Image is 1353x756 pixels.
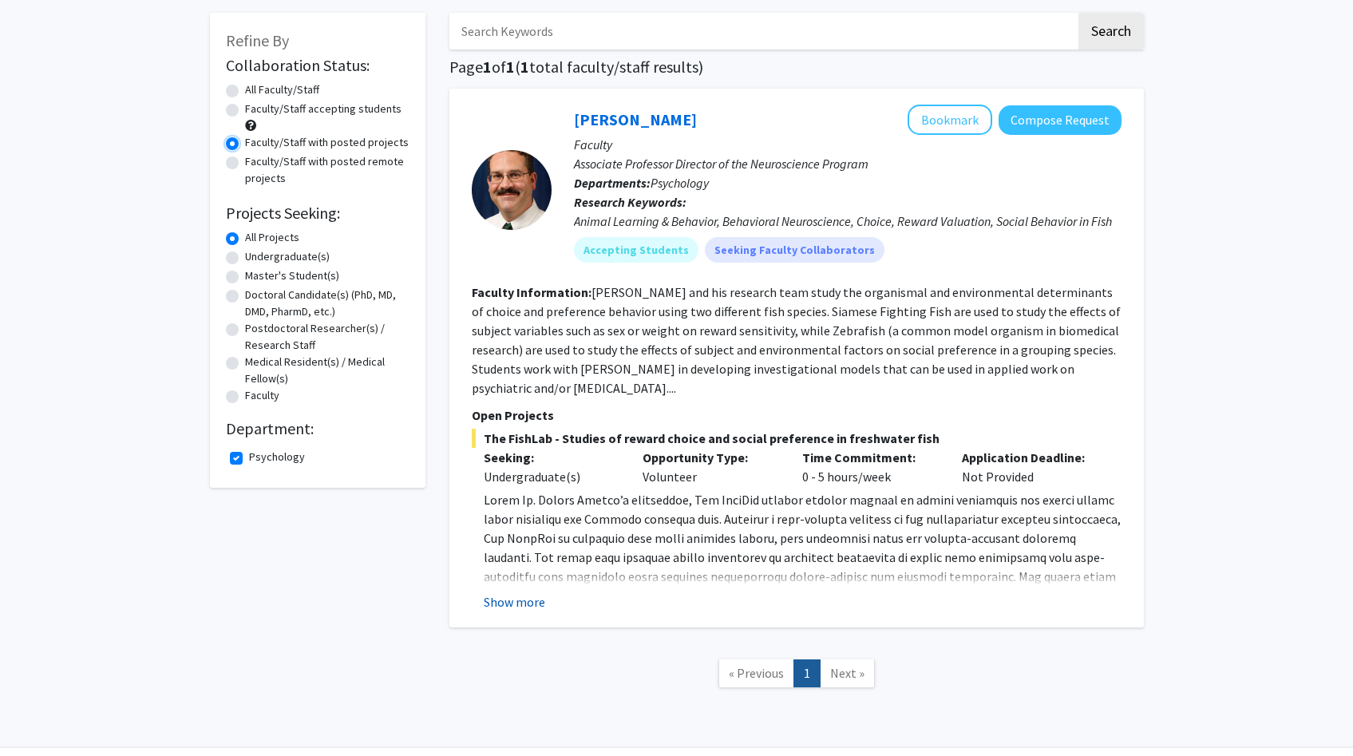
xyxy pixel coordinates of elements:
[449,57,1144,77] h1: Page of ( total faculty/staff results)
[962,448,1098,467] p: Application Deadline:
[472,284,1121,396] fg-read-more: [PERSON_NAME] and his research team study the organismal and environmental determinants of choice...
[226,30,289,50] span: Refine By
[245,354,409,387] label: Medical Resident(s) / Medical Fellow(s)
[483,57,492,77] span: 1
[226,56,409,75] h2: Collaboration Status:
[484,592,545,612] button: Show more
[249,449,305,465] label: Psychology
[574,109,697,129] a: [PERSON_NAME]
[449,643,1144,708] nav: Page navigation
[950,448,1110,486] div: Not Provided
[484,467,619,486] div: Undergraduate(s)
[245,153,409,187] label: Faculty/Staff with posted remote projects
[245,267,339,284] label: Master's Student(s)
[245,287,409,320] label: Doctoral Candidate(s) (PhD, MD, DMD, PharmD, etc.)
[484,448,619,467] p: Seeking:
[506,57,515,77] span: 1
[574,237,698,263] mat-chip: Accepting Students
[790,448,950,486] div: 0 - 5 hours/week
[574,175,651,191] b: Departments:
[643,448,778,467] p: Opportunity Type:
[245,320,409,354] label: Postdoctoral Researcher(s) / Research Staff
[820,659,875,687] a: Next Page
[520,57,529,77] span: 1
[574,154,1122,173] p: Associate Professor Director of the Neuroscience Program
[472,429,1122,448] span: The FishLab - Studies of reward choice and social preference in freshwater fish
[574,194,686,210] b: Research Keywords:
[472,406,1122,425] p: Open Projects
[12,684,68,744] iframe: Chat
[705,237,884,263] mat-chip: Seeking Faculty Collaborators
[908,105,992,135] button: Add Drew Velkey to Bookmarks
[245,248,330,265] label: Undergraduate(s)
[574,135,1122,154] p: Faculty
[651,175,709,191] span: Psychology
[574,212,1122,231] div: Animal Learning & Behavior, Behavioral Neuroscience, Choice, Reward Valuation, Social Behavior in...
[999,105,1122,135] button: Compose Request to Drew Velkey
[245,134,409,151] label: Faculty/Staff with posted projects
[631,448,790,486] div: Volunteer
[729,665,784,681] span: « Previous
[793,659,821,687] a: 1
[449,13,1076,49] input: Search Keywords
[245,81,319,98] label: All Faculty/Staff
[245,229,299,246] label: All Projects
[718,659,794,687] a: Previous Page
[1078,13,1144,49] button: Search
[226,419,409,438] h2: Department:
[830,665,864,681] span: Next »
[802,448,938,467] p: Time Commitment:
[245,387,279,404] label: Faculty
[245,101,402,117] label: Faculty/Staff accepting students
[226,204,409,223] h2: Projects Seeking:
[472,284,591,300] b: Faculty Information:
